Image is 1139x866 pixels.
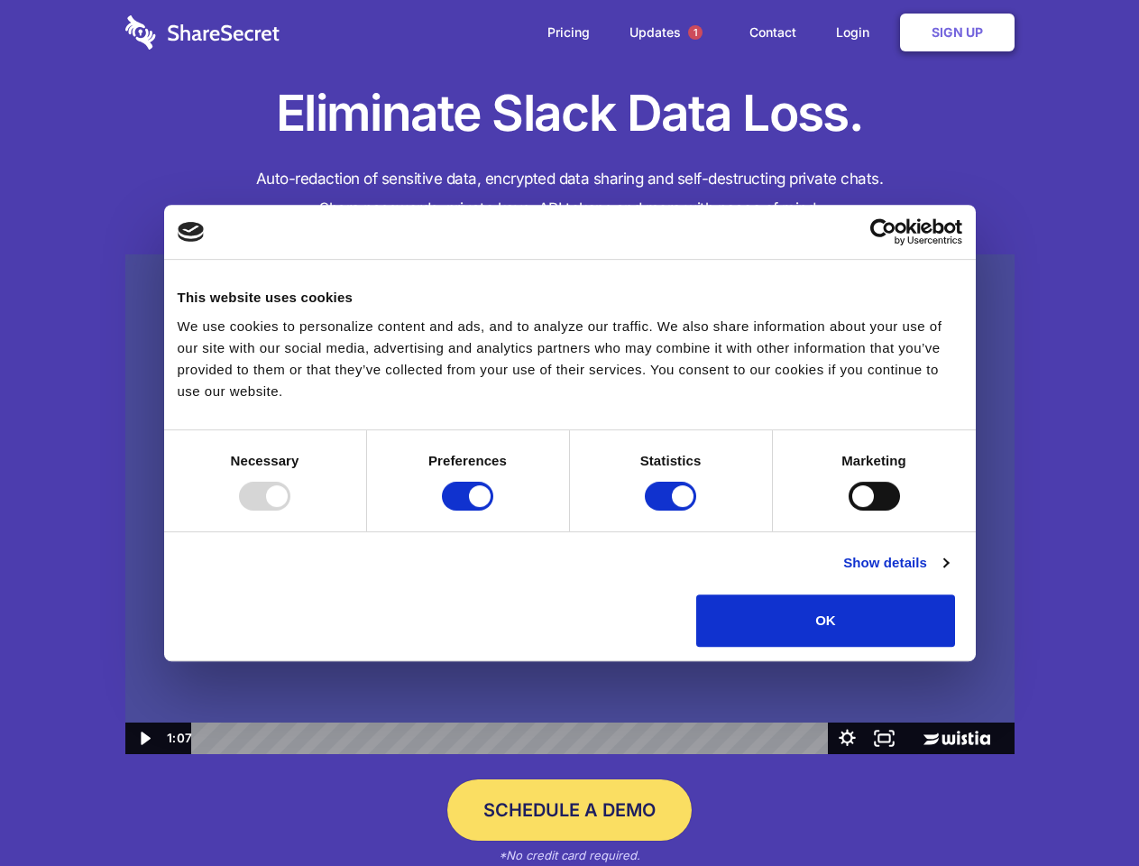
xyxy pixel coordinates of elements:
strong: Necessary [231,453,299,468]
a: Pricing [529,5,608,60]
h1: Eliminate Slack Data Loss. [125,81,1015,146]
button: Fullscreen [866,723,903,754]
a: Contact [731,5,814,60]
strong: Marketing [841,453,906,468]
img: logo-wordmark-white-trans-d4663122ce5f474addd5e946df7df03e33cb6a1c49d2221995e7729f52c070b2.svg [125,15,280,50]
em: *No credit card required. [499,848,640,862]
button: Show settings menu [829,723,866,754]
button: Play Video [125,723,162,754]
h4: Auto-redaction of sensitive data, encrypted data sharing and self-destructing private chats. Shar... [125,164,1015,224]
div: This website uses cookies [178,287,962,309]
span: 1 [688,25,703,40]
a: Sign Up [900,14,1015,51]
img: logo [178,222,205,242]
a: Usercentrics Cookiebot - opens in a new window [804,218,962,245]
a: Schedule a Demo [447,779,692,841]
a: Show details [843,552,948,574]
strong: Preferences [428,453,507,468]
div: Playbar [206,723,820,754]
button: OK [696,594,955,647]
div: We use cookies to personalize content and ads, and to analyze our traffic. We also share informat... [178,316,962,402]
a: Login [818,5,896,60]
img: Sharesecret [125,254,1015,755]
strong: Statistics [640,453,702,468]
a: Wistia Logo -- Learn More [903,723,1014,754]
